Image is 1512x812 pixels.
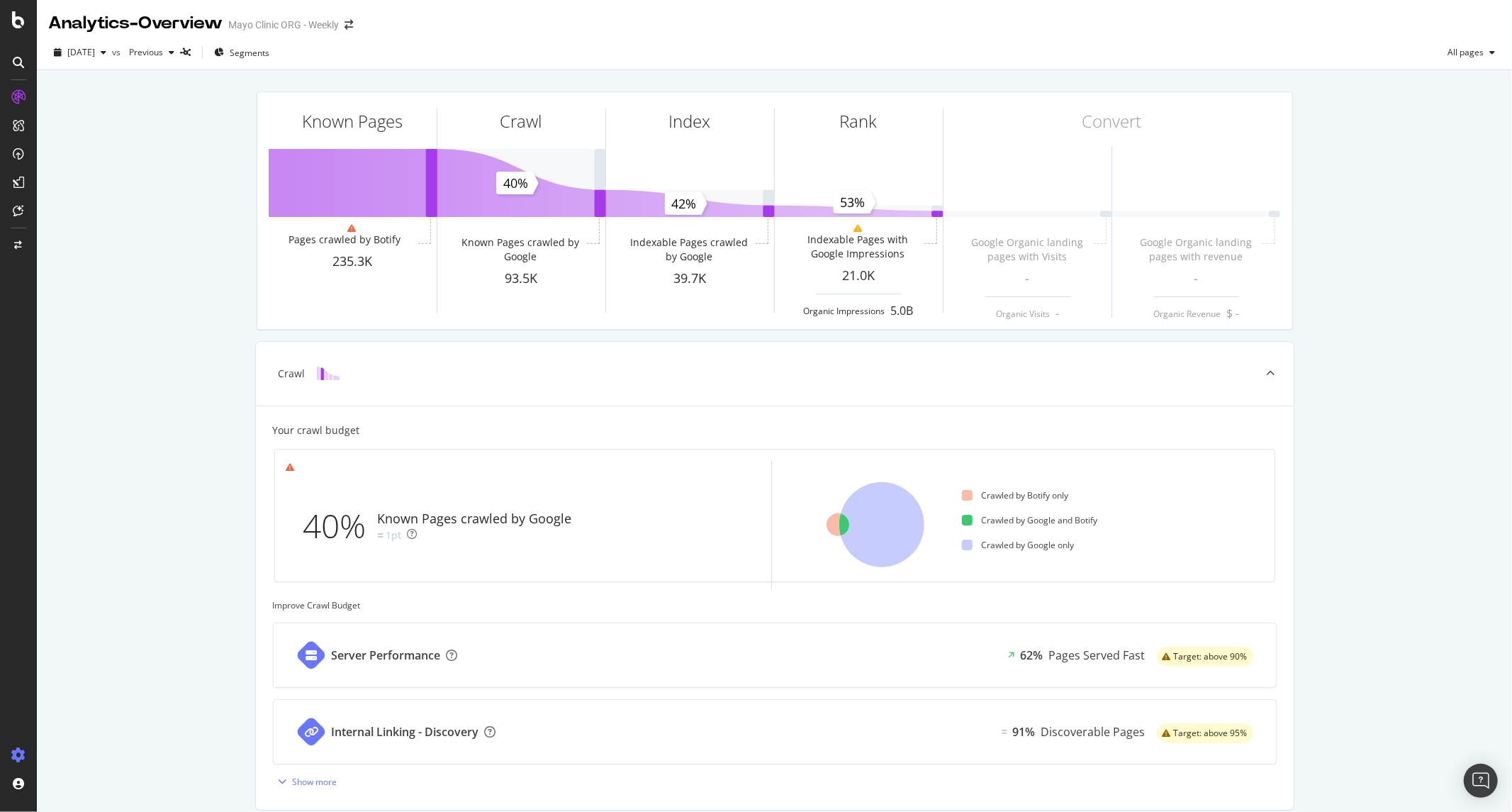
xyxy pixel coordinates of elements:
a: Internal Linking - DiscoveryEqual91%Discoverable Pageswarning label [273,699,1277,764]
img: Equal [1002,730,1007,734]
div: 40% [303,503,378,550]
div: Internal Linking - Discovery [332,724,479,740]
div: Pages crawled by Botify [289,233,401,247]
div: 5.0B [891,303,914,319]
span: vs [112,46,123,58]
div: Indexable Pages with Google Impressions [795,233,922,261]
div: Improve Crawl Budget [273,599,1277,611]
span: All pages [1442,46,1484,58]
div: Index [669,109,711,133]
a: Server Performance62%Pages Served Fastwarning label [273,623,1277,688]
div: Organic Impressions [804,305,885,317]
div: 1pt [386,528,402,543]
div: 235.3K [269,252,437,271]
img: Equal [378,533,383,538]
button: Show more [273,770,337,793]
div: Show more [293,776,337,788]
div: Crawl [500,109,542,133]
button: All pages [1442,41,1501,64]
button: Segments [208,41,275,64]
div: Crawled by Botify only [962,489,1068,501]
button: Previous [123,41,180,64]
div: arrow-right-arrow-left [345,20,353,30]
div: Rank [840,109,878,133]
span: Segments [230,47,269,59]
div: Crawl [279,367,306,381]
span: Previous [123,46,163,58]
div: 21.0K [775,267,943,285]
button: [DATE] [48,41,112,64]
div: Known Pages crawled by Google [378,510,572,528]
div: warning label [1157,723,1253,743]
div: 39.7K [606,269,774,288]
div: Analytics - Overview [48,11,223,35]
div: warning label [1157,647,1253,667]
div: Discoverable Pages [1041,724,1146,740]
span: 2025 Sep. 3rd [67,46,95,58]
div: Known Pages [302,109,403,133]
div: Known Pages crawled by Google [457,235,584,264]
div: 93.5K [437,269,605,288]
div: Crawled by Google only [962,539,1074,551]
div: Open Intercom Messenger [1464,764,1498,798]
div: Mayo Clinic ORG - Weekly [228,18,339,32]
div: Your crawl budget [273,423,360,438]
div: 91% [1013,724,1036,740]
div: 62% [1021,647,1043,664]
div: Server Performance [332,647,441,664]
div: Pages Served Fast [1049,647,1146,664]
span: Target: above 95% [1174,729,1248,738]
img: block-icon [317,367,340,380]
span: Target: above 90% [1174,652,1248,661]
div: Crawled by Google and Botify [962,514,1097,526]
div: Indexable Pages crawled by Google [626,235,753,264]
